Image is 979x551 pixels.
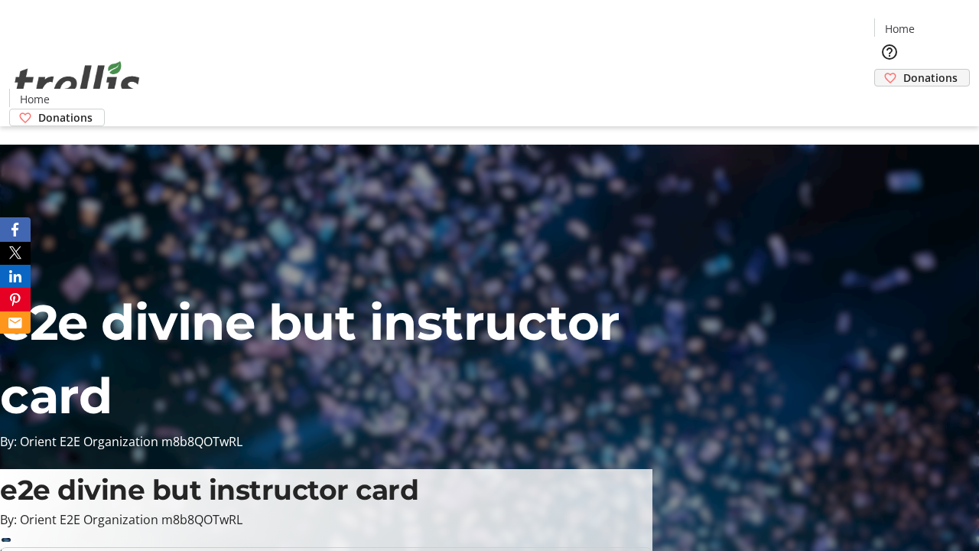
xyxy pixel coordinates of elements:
button: Cart [874,86,905,117]
span: Donations [903,70,958,86]
img: Orient E2E Organization m8b8QOTwRL's Logo [9,44,145,121]
span: Home [885,21,915,37]
span: Home [20,91,50,107]
a: Donations [9,109,105,126]
a: Home [875,21,924,37]
a: Donations [874,69,970,86]
span: Donations [38,109,93,126]
button: Help [874,37,905,67]
a: Home [10,91,59,107]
